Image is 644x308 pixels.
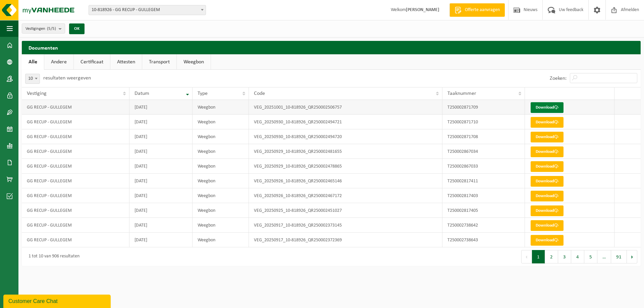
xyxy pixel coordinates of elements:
a: Download [531,117,563,128]
td: VEG_20250926_10-818926_QR250002465146 [249,174,442,188]
td: GG RECUP - GULLEGEM [22,159,129,174]
td: [DATE] [129,218,193,233]
td: T250002867034 [442,144,525,159]
span: 10-818926 - GG RECUP - GULLEGEM [89,5,206,15]
td: GG RECUP - GULLEGEM [22,233,129,247]
button: 4 [571,250,584,263]
td: VEG_20250917_10-818926_QR250002373145 [249,218,442,233]
td: GG RECUP - GULLEGEM [22,188,129,203]
td: Weegbon [193,129,249,144]
td: T250002817411 [442,174,525,188]
td: [DATE] [129,159,193,174]
a: Download [531,220,563,231]
td: Weegbon [193,115,249,129]
button: 5 [584,250,597,263]
a: Download [531,161,563,172]
a: Download [531,176,563,187]
td: GG RECUP - GULLEGEM [22,129,129,144]
td: T250002867033 [442,159,525,174]
td: GG RECUP - GULLEGEM [22,100,129,115]
count: (5/5) [47,26,56,31]
td: GG RECUP - GULLEGEM [22,218,129,233]
a: Alle [22,54,44,70]
td: [DATE] [129,203,193,218]
a: Download [531,235,563,246]
td: T250002871708 [442,129,525,144]
button: OK [69,23,85,34]
td: Weegbon [193,174,249,188]
a: Certificaat [74,54,110,70]
td: GG RECUP - GULLEGEM [22,174,129,188]
td: VEG_20250926_10-818926_QR250002467172 [249,188,442,203]
td: VEG_20251001_10-818926_QR250002506757 [249,100,442,115]
td: GG RECUP - GULLEGEM [22,144,129,159]
span: 10 [25,74,40,83]
td: Weegbon [193,218,249,233]
a: Offerte aanvragen [449,3,505,17]
a: Attesten [110,54,142,70]
button: 2 [545,250,558,263]
td: [DATE] [129,100,193,115]
td: Weegbon [193,233,249,247]
span: … [597,250,611,263]
td: VEG_20250929_10-818926_QR250002478865 [249,159,442,174]
td: GG RECUP - GULLEGEM [22,115,129,129]
td: [DATE] [129,174,193,188]
span: 10 [25,74,40,84]
span: Code [254,91,265,96]
button: Previous [521,250,532,263]
button: Vestigingen(5/5) [22,23,65,34]
td: [DATE] [129,188,193,203]
span: Taaknummer [447,91,476,96]
td: GG RECUP - GULLEGEM [22,203,129,218]
strong: [PERSON_NAME] [406,7,439,12]
a: Download [531,205,563,216]
label: resultaten weergeven [43,75,91,81]
span: Vestigingen [25,24,56,34]
span: Offerte aanvragen [463,7,501,13]
span: Datum [135,91,149,96]
a: Download [531,191,563,201]
td: [DATE] [129,115,193,129]
td: [DATE] [129,129,193,144]
button: 3 [558,250,571,263]
label: Zoeken: [550,76,567,81]
td: [DATE] [129,233,193,247]
td: T250002817405 [442,203,525,218]
a: Weegbon [177,54,211,70]
td: VEG_20250929_10-818926_QR250002481655 [249,144,442,159]
button: Next [627,250,637,263]
td: Weegbon [193,144,249,159]
a: Download [531,146,563,157]
td: VEG_20250930_10-818926_QR250002494721 [249,115,442,129]
a: Andere [44,54,73,70]
button: 91 [611,250,627,263]
td: T250002871710 [442,115,525,129]
button: 1 [532,250,545,263]
td: Weegbon [193,159,249,174]
td: VEG_20250925_10-818926_QR250002451027 [249,203,442,218]
iframe: chat widget [3,293,112,308]
span: Vestiging [27,91,47,96]
a: Download [531,102,563,113]
a: Transport [142,54,176,70]
td: T250002817403 [442,188,525,203]
td: T250002738643 [442,233,525,247]
div: 1 tot 10 van 906 resultaten [25,251,79,263]
td: T250002871709 [442,100,525,115]
td: VEG_20250917_10-818926_QR250002372369 [249,233,442,247]
td: VEG_20250930_10-818926_QR250002494720 [249,129,442,144]
td: Weegbon [193,188,249,203]
span: Type [198,91,208,96]
td: [DATE] [129,144,193,159]
h2: Documenten [22,41,641,54]
td: T250002738642 [442,218,525,233]
a: Download [531,132,563,142]
td: Weegbon [193,203,249,218]
td: Weegbon [193,100,249,115]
